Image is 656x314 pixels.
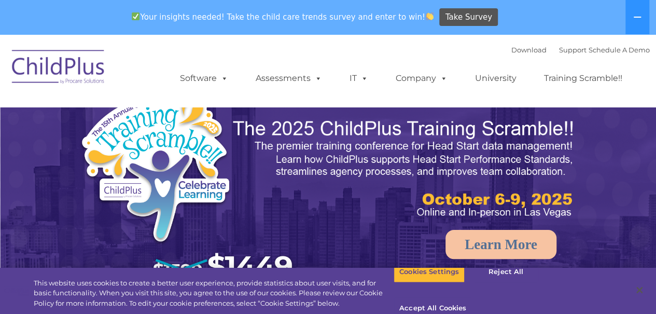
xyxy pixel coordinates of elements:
[394,261,465,283] button: Cookies Settings
[445,230,556,259] a: Learn More
[34,278,394,309] div: This website uses cookies to create a better user experience, provide statistics about user visit...
[128,7,438,27] span: Your insights needed! Take the child care trends survey and enter to win!
[589,46,650,54] a: Schedule A Demo
[511,46,547,54] a: Download
[465,68,527,89] a: University
[445,8,492,26] span: Take Survey
[534,68,633,89] a: Training Scramble!!
[511,46,650,54] font: |
[339,68,379,89] a: IT
[245,68,332,89] a: Assessments
[439,8,498,26] a: Take Survey
[559,46,587,54] a: Support
[426,12,434,20] img: 👏
[473,261,538,283] button: Reject All
[170,68,239,89] a: Software
[144,111,188,119] span: Phone number
[7,43,110,94] img: ChildPlus by Procare Solutions
[385,68,458,89] a: Company
[628,279,651,302] button: Close
[144,69,176,76] span: Last name
[132,12,139,20] img: ✅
